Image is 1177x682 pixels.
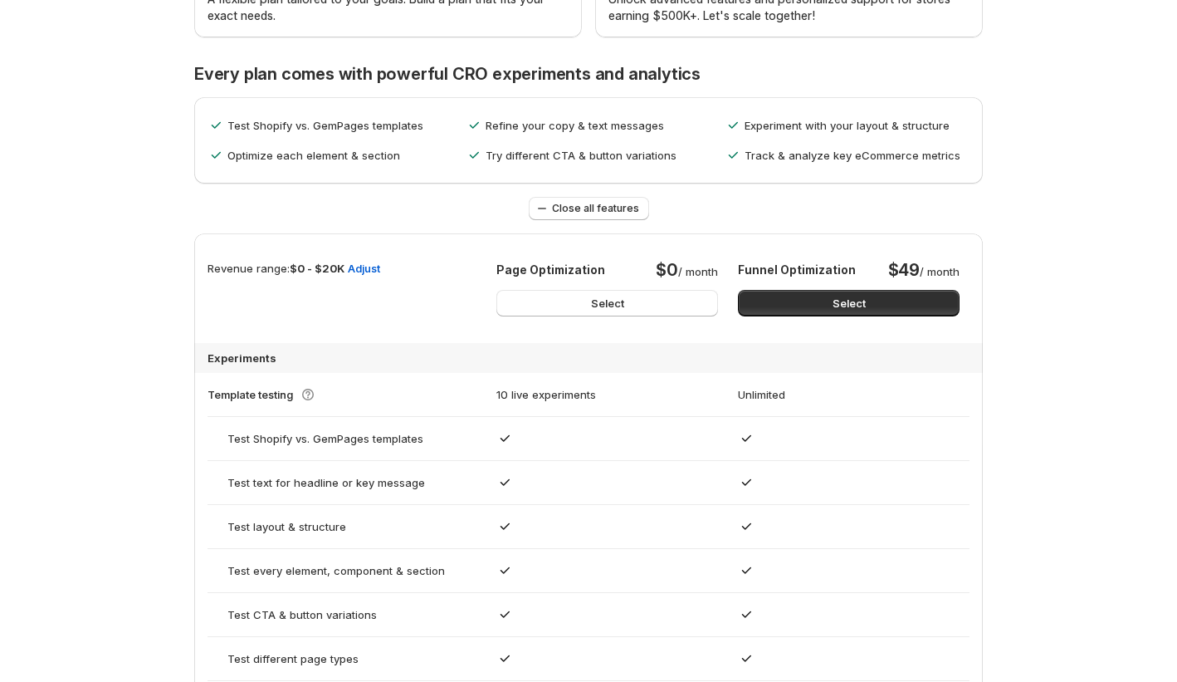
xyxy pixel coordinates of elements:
p: Template testing [208,386,293,403]
button: Select [496,290,718,316]
h3: Experiments [208,350,969,366]
p: Test different page types [227,650,359,667]
p: / month [656,260,718,280]
span: Close all features [552,202,639,215]
p: Try different CTA & button variations [486,147,676,164]
span: Adjust [348,260,380,277]
p: Test text for headline or key message [227,474,425,491]
p: Revenue range: [208,260,344,316]
p: Optimize each element & section [227,147,400,164]
span: Select [591,295,624,312]
p: Test CTA & button variations [227,606,377,623]
p: Track & analyze key eCommerce metrics [745,147,960,164]
span: $0 [656,260,678,280]
button: Select [738,290,960,316]
p: Test every element, component & section [227,562,445,579]
p: Unlimited [738,386,785,403]
p: / month [888,260,960,280]
p: Experiment with your layout & structure [745,117,950,134]
button: Adjust [338,255,390,282]
p: Refine your copy & text messages [486,117,664,134]
p: Test Shopify vs. GemPages templates [227,117,423,134]
p: 10 live experiments [496,386,596,403]
p: Page Optimization [496,262,605,278]
span: $0 - $20K [290,262,344,275]
p: Funnel Optimization [738,262,856,278]
p: Test layout & structure [227,518,346,535]
span: Select [833,295,866,312]
p: Test Shopify vs. GemPages templates [227,430,423,447]
span: $49 [888,260,920,280]
p: Every plan comes with powerful CRO experiments and analytics [194,64,983,84]
button: Close all features [529,197,649,220]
